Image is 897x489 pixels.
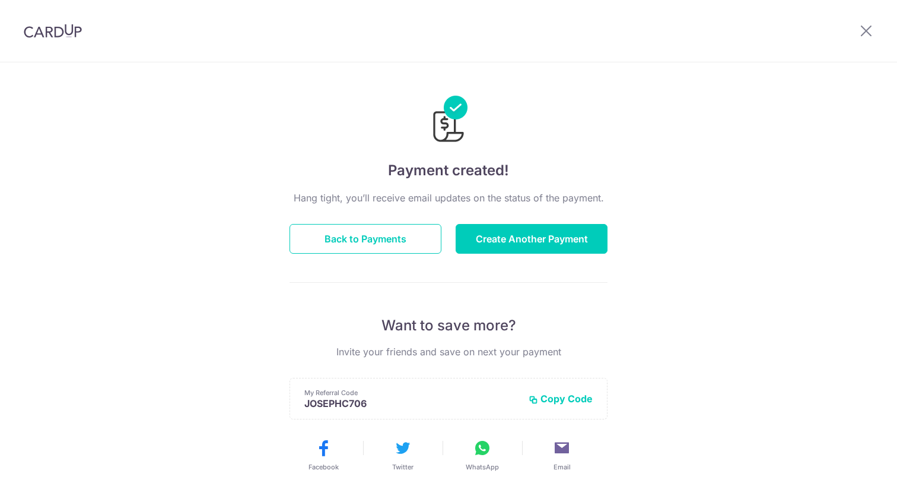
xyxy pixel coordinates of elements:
button: Copy Code [529,393,593,405]
p: My Referral Code [304,388,519,397]
span: Facebook [308,462,339,472]
p: Hang tight, you’ll receive email updates on the status of the payment. [290,191,607,205]
span: Email [554,462,571,472]
p: Want to save more? [290,316,607,335]
p: Invite your friends and save on next your payment [290,345,607,359]
button: WhatsApp [447,438,517,472]
span: WhatsApp [466,462,499,472]
button: Twitter [368,438,438,472]
p: JOSEPHC706 [304,397,519,409]
span: Twitter [392,462,413,472]
img: CardUp [24,24,82,38]
button: Back to Payments [290,224,441,254]
h4: Payment created! [290,160,607,181]
iframe: Opens a widget where you can find more information [820,453,885,483]
button: Facebook [288,438,358,472]
button: Email [527,438,597,472]
img: Payments [430,96,467,146]
button: Create Another Payment [456,224,607,254]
